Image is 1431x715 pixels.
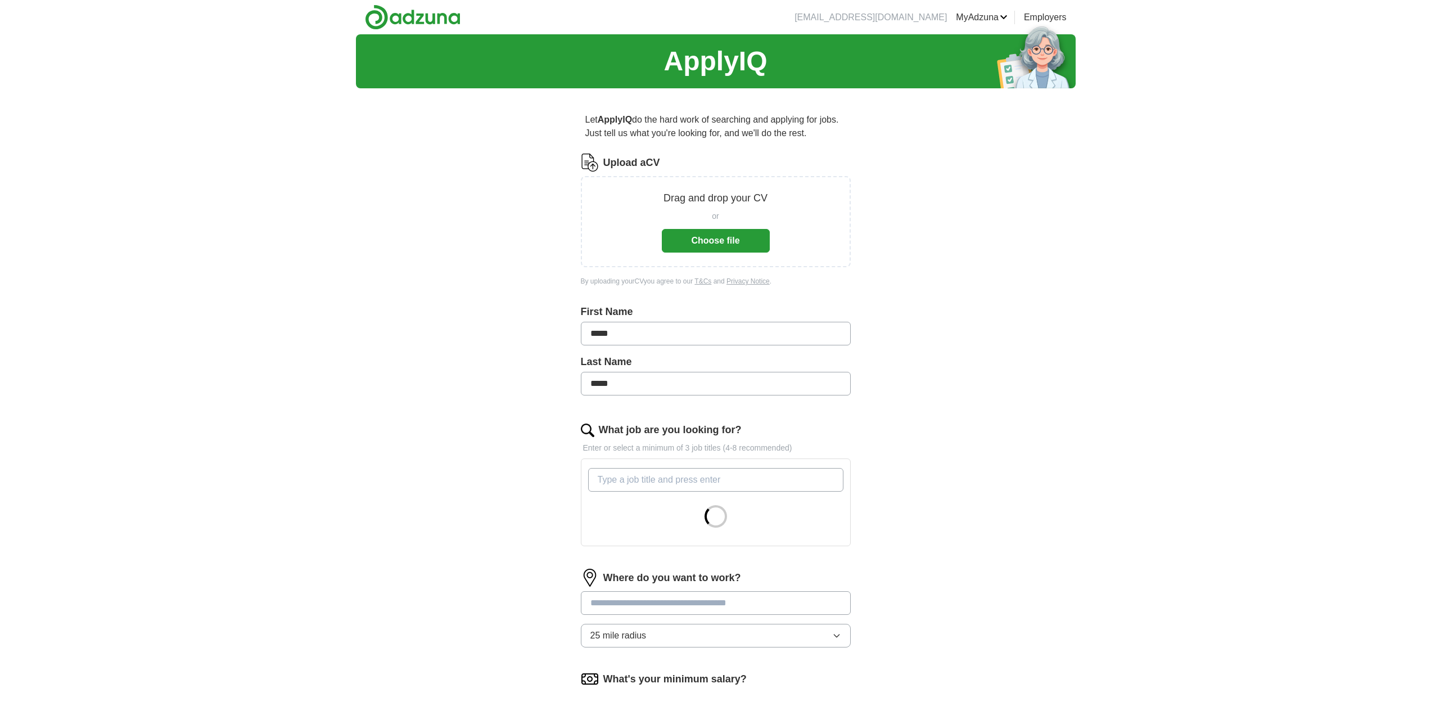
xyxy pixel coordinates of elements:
button: 25 mile radius [581,624,851,647]
label: Where do you want to work? [603,570,741,586]
li: [EMAIL_ADDRESS][DOMAIN_NAME] [795,11,947,24]
button: Choose file [662,229,770,253]
p: Let do the hard work of searching and applying for jobs. Just tell us what you're looking for, an... [581,109,851,145]
strong: ApplyIQ [598,115,632,124]
a: MyAdzuna [956,11,1008,24]
label: What's your minimum salary? [603,672,747,687]
label: First Name [581,304,851,320]
a: T&Cs [694,277,711,285]
label: Upload a CV [603,155,660,170]
img: search.png [581,424,594,437]
img: Adzuna logo [365,5,461,30]
img: salary.png [581,670,599,688]
p: Enter or select a minimum of 3 job titles (4-8 recommended) [581,442,851,454]
span: or [712,210,719,222]
div: By uploading your CV you agree to our and . [581,276,851,286]
label: What job are you looking for? [599,422,742,438]
img: CV Icon [581,154,599,172]
input: Type a job title and press enter [588,468,843,492]
h1: ApplyIQ [663,41,767,82]
img: location.png [581,569,599,587]
a: Privacy Notice [726,277,770,285]
a: Employers [1024,11,1067,24]
span: 25 mile radius [590,629,647,642]
label: Last Name [581,354,851,370]
p: Drag and drop your CV [663,191,768,206]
